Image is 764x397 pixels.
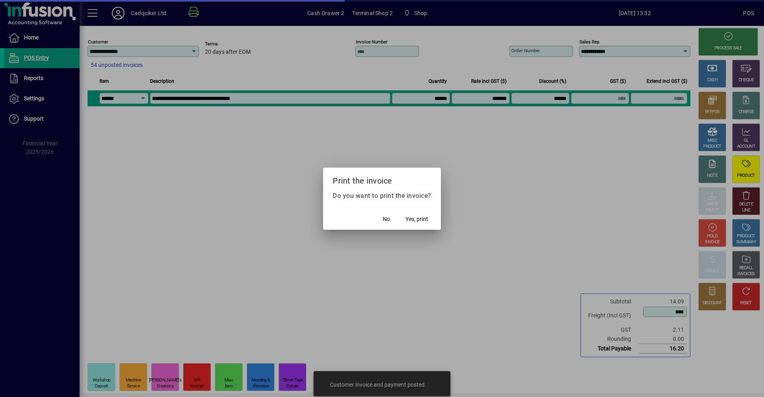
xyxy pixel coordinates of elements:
[333,191,431,201] p: Do you want to print the invoice?
[402,212,431,227] button: Yes, print
[405,215,428,223] span: Yes, print
[374,212,399,227] button: No
[323,168,441,191] h2: Print the invoice
[383,215,390,223] span: No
